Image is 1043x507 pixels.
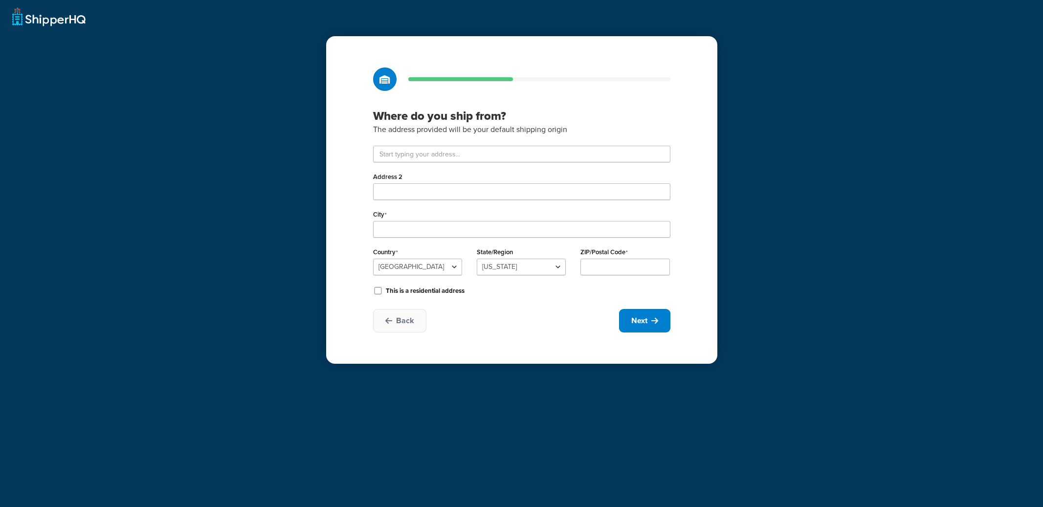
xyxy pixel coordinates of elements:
label: Country [373,248,398,256]
label: This is a residential address [386,287,465,295]
p: The address provided will be your default shipping origin [373,123,670,136]
button: Next [619,309,670,332]
h3: Where do you ship from? [373,109,670,123]
label: Address 2 [373,173,402,180]
label: City [373,211,387,219]
input: Start typing your address... [373,146,670,162]
span: Back [396,315,414,326]
button: Back [373,309,426,332]
label: ZIP/Postal Code [580,248,628,256]
span: Next [631,315,647,326]
label: State/Region [477,248,513,256]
